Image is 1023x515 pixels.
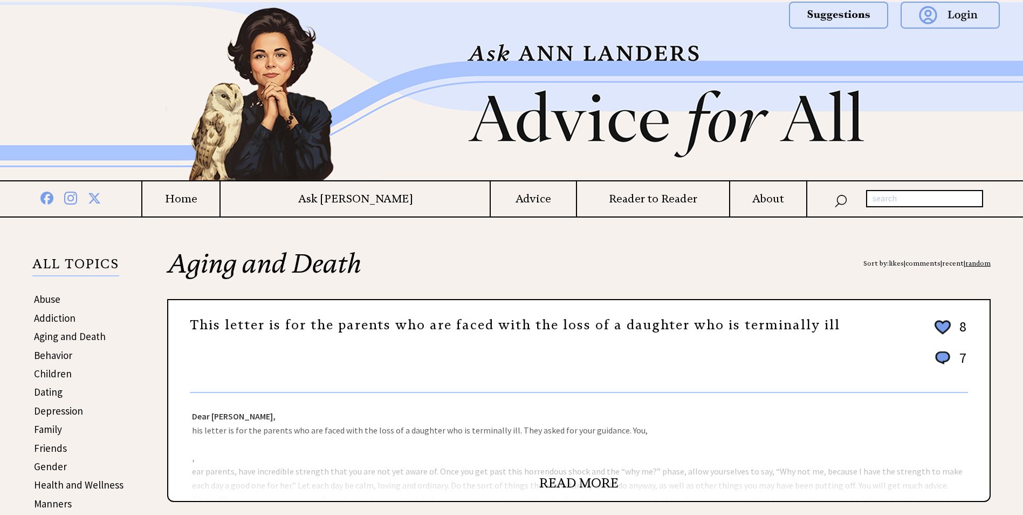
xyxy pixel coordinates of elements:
img: heart_outline%202.png [933,318,952,337]
img: search_nav.png [834,192,847,208]
img: login.png [901,2,1000,29]
input: search [866,190,983,207]
a: Reader to Reader [577,192,730,206]
a: Family [34,423,62,436]
a: Dating [34,385,63,398]
a: Friends [34,442,67,455]
a: Health and Wellness [34,478,123,491]
a: Ask [PERSON_NAME] [221,192,490,206]
a: random [965,259,991,267]
img: suggestions.png [789,2,888,29]
a: Manners [34,497,72,510]
p: ALL TOPICS [32,258,119,276]
a: Behavior [34,349,72,362]
strong: Dear [PERSON_NAME], [192,411,276,422]
a: recent [942,259,964,267]
img: instagram%20blue.png [64,189,77,205]
div: Sort by: | | | [863,250,991,276]
h2: Aging and Death [167,250,991,299]
a: Aging and Death [34,330,106,343]
a: This letter is for the parents who are faced with the loss of a daughter who is terminally ill [190,317,840,333]
a: Advice [491,192,575,206]
a: Home [142,192,219,206]
a: Gender [34,460,67,473]
td: 7 [954,349,967,377]
img: facebook%20blue.png [40,189,53,205]
a: likes [889,259,904,267]
a: Addiction [34,311,75,324]
td: 8 [954,317,967,348]
div: his letter is for the parents who are faced with the loss of a daughter who is terminally ill. Th... [168,393,990,501]
img: x%20blue.png [88,190,101,205]
a: READ MORE [539,475,619,491]
a: About [730,192,806,206]
a: Children [34,367,72,380]
a: Abuse [34,293,60,306]
img: header2b_v1.png [123,2,900,180]
strong: , [192,452,195,463]
a: comments [905,259,940,267]
img: message_round%201.png [933,349,952,367]
img: right_new2.png [900,2,905,180]
a: Depression [34,404,83,417]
